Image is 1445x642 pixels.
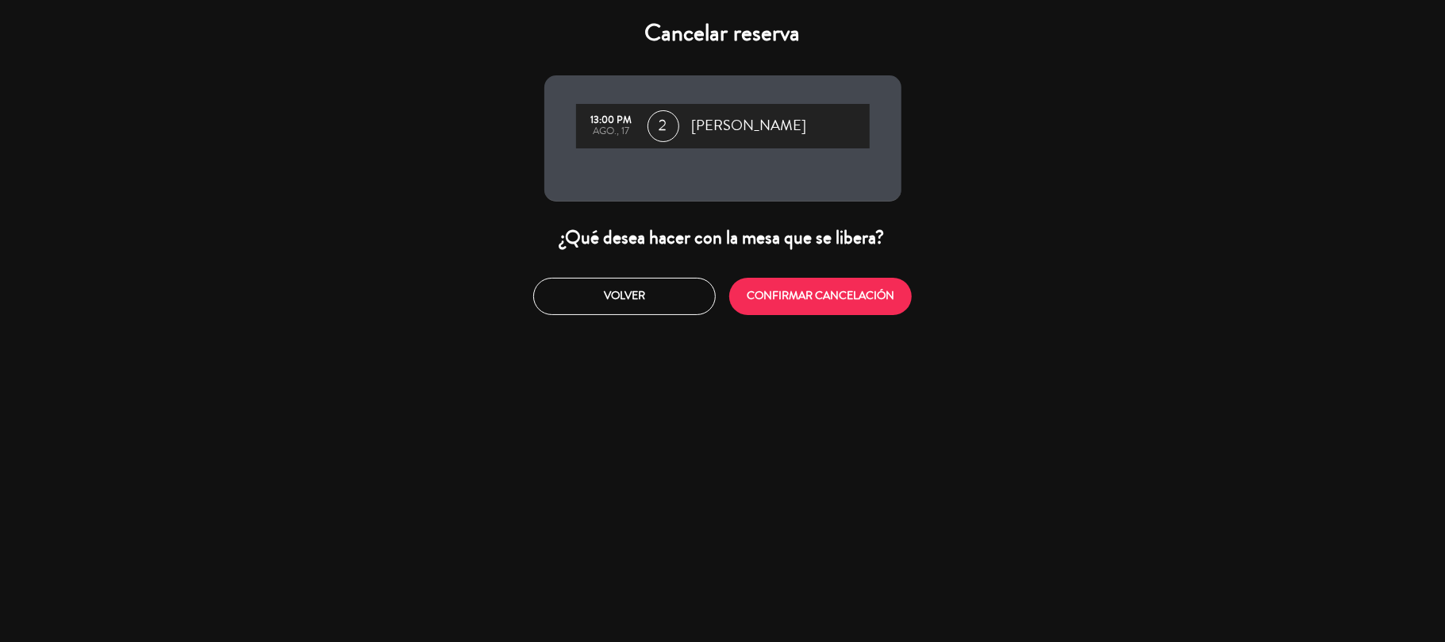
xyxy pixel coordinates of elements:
div: 13:00 PM [584,115,640,126]
div: ago., 17 [584,126,640,137]
button: CONFIRMAR CANCELACIÓN [729,278,912,315]
span: 2 [648,110,679,142]
span: [PERSON_NAME] [692,114,807,138]
div: ¿Qué desea hacer con la mesa que se libera? [544,225,901,250]
button: Volver [533,278,716,315]
h4: Cancelar reserva [544,19,901,48]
